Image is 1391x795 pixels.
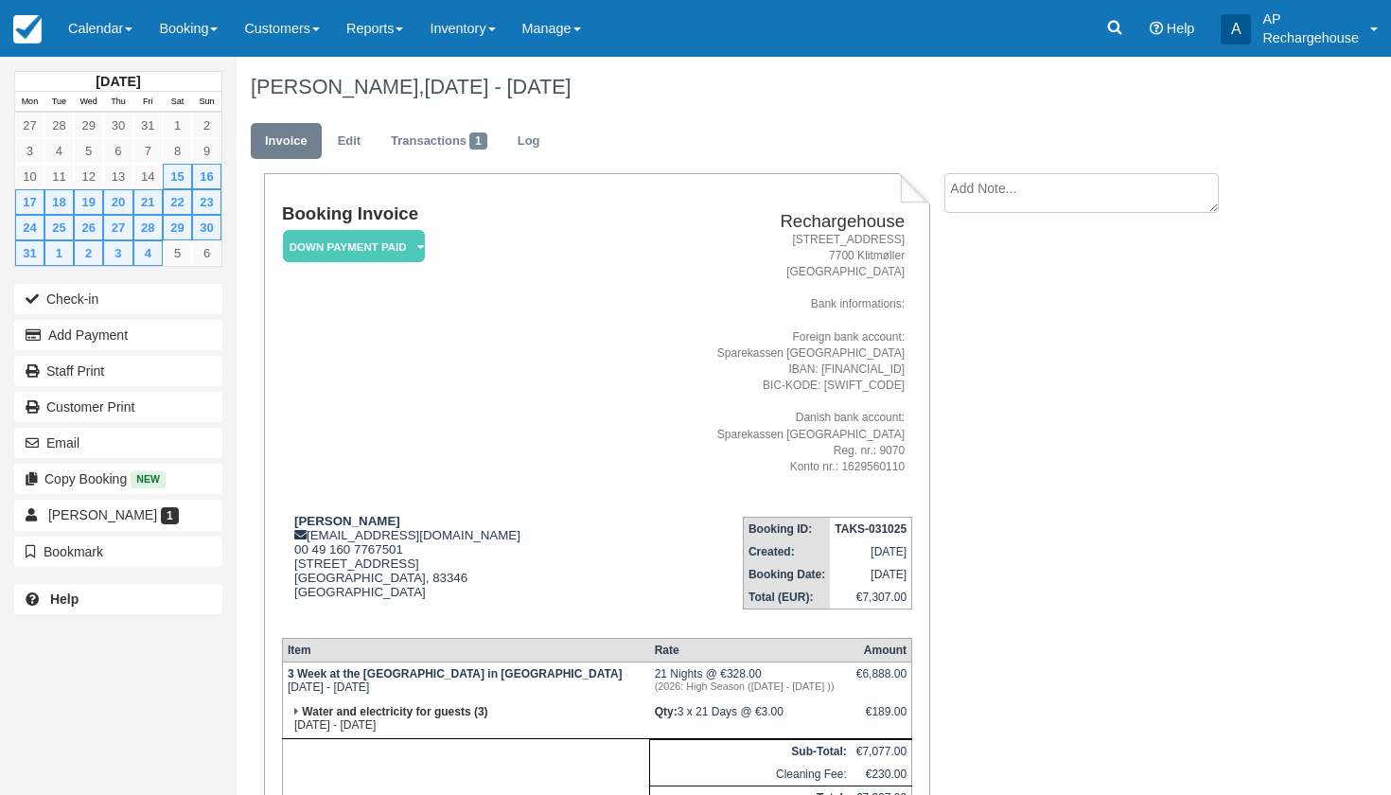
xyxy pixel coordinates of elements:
a: 23 [192,189,221,215]
a: 10 [15,164,44,189]
td: 3 x 21 Days @ €3.00 [650,700,852,739]
td: [DATE] - [DATE] [282,700,649,739]
td: [DATE] [830,540,911,563]
a: 12 [74,164,103,189]
a: 21 [133,189,163,215]
a: 4 [133,240,163,266]
a: Help [14,584,222,614]
a: 17 [15,189,44,215]
th: Fri [133,92,163,113]
td: €7,307.00 [830,586,911,609]
a: 28 [44,113,74,138]
th: Thu [103,92,132,113]
a: 8 [163,138,192,164]
a: Transactions1 [377,123,502,160]
a: 6 [192,240,221,266]
a: 4 [44,138,74,164]
a: 14 [133,164,163,189]
a: 27 [15,113,44,138]
th: Amount [852,639,912,662]
a: 27 [103,215,132,240]
th: Sat [163,92,192,113]
th: Tue [44,92,74,113]
button: Add Payment [14,320,222,350]
td: Cleaning Fee: [650,763,852,786]
a: 19 [74,189,103,215]
a: Edit [324,123,375,160]
img: checkfront-main-nav-mini-logo.png [13,15,42,44]
h1: Booking Invoice [282,204,623,224]
b: Help [50,592,79,607]
span: New [131,471,166,487]
span: [PERSON_NAME] [48,507,157,522]
a: 1 [44,240,74,266]
span: Help [1167,21,1195,36]
a: 2 [192,113,221,138]
a: 5 [163,240,192,266]
button: Copy Booking New [14,464,222,494]
a: Customer Print [14,392,222,422]
a: 20 [103,189,132,215]
p: Rechargehouse [1262,28,1359,47]
a: Staff Print [14,356,222,386]
th: Total (EUR): [743,586,830,609]
a: 25 [44,215,74,240]
th: Booking Date: [743,563,830,586]
span: 1 [469,132,487,150]
a: 3 [15,138,44,164]
td: 21 Nights @ €328.00 [650,662,852,701]
th: Mon [15,92,44,113]
a: 26 [74,215,103,240]
button: Bookmark [14,537,222,567]
strong: 3 Week at the [GEOGRAPHIC_DATA] in [GEOGRAPHIC_DATA] [288,667,623,680]
p: AP [1262,9,1359,28]
span: [DATE] - [DATE] [424,75,571,98]
span: 1 [161,507,179,524]
a: [PERSON_NAME] 1 [14,500,222,530]
td: [DATE] - [DATE] [282,662,649,701]
th: Item [282,639,649,662]
a: Invoice [251,123,322,160]
strong: Water and electricity for guests (3) [302,705,487,718]
a: Down Payment Paid [282,229,418,264]
em: (2026: High Season ([DATE] - [DATE] )) [655,680,847,692]
a: 30 [103,113,132,138]
div: A [1221,14,1251,44]
a: 15 [163,164,192,189]
i: Help [1150,22,1163,35]
a: 6 [103,138,132,164]
a: 29 [74,113,103,138]
a: 13 [103,164,132,189]
strong: Qty [655,705,678,718]
a: 22 [163,189,192,215]
strong: TAKS-031025 [835,522,907,536]
button: Email [14,428,222,458]
a: 7 [133,138,163,164]
th: Created: [743,540,830,563]
a: 3 [103,240,132,266]
div: [EMAIL_ADDRESS][DOMAIN_NAME] 00 49 160 7767501 [STREET_ADDRESS] [GEOGRAPHIC_DATA], 83346 [GEOGRAP... [282,514,623,623]
a: 31 [15,240,44,266]
td: €230.00 [852,763,912,786]
address: [STREET_ADDRESS] 7700 Klitmøller [GEOGRAPHIC_DATA] Bank informations: Foreign bank account: Spare... [630,232,905,475]
a: 9 [192,138,221,164]
a: 24 [15,215,44,240]
th: Rate [650,639,852,662]
strong: [PERSON_NAME] [294,514,400,528]
a: 1 [163,113,192,138]
a: 31 [133,113,163,138]
strong: [DATE] [96,74,140,89]
a: 30 [192,215,221,240]
a: 2 [74,240,103,266]
th: Sub-Total: [650,740,852,764]
a: 18 [44,189,74,215]
button: Check-in [14,284,222,314]
a: 5 [74,138,103,164]
h2: Rechargehouse [630,212,905,232]
th: Booking ID: [743,517,830,540]
em: Down Payment Paid [283,230,425,263]
div: €189.00 [856,705,907,733]
td: €7,077.00 [852,740,912,764]
h1: [PERSON_NAME], [251,76,1266,98]
th: Wed [74,92,103,113]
